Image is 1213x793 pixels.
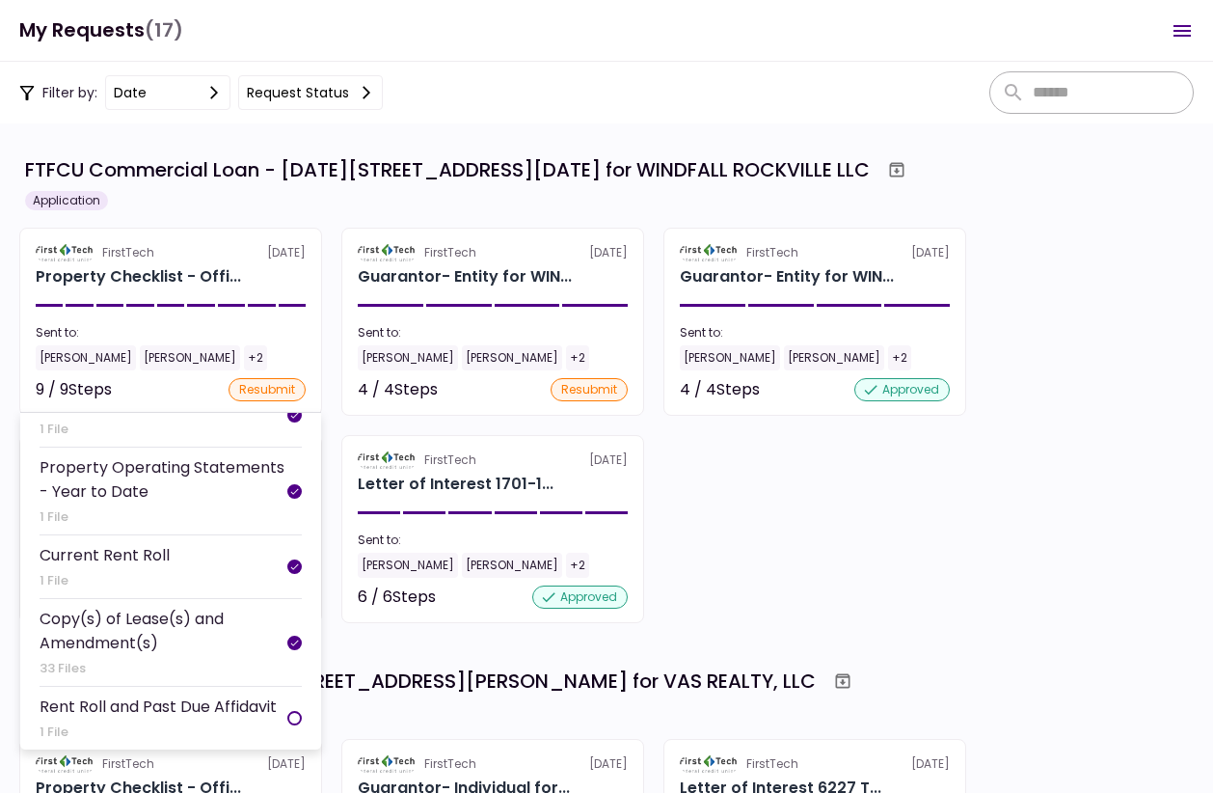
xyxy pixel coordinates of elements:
div: Current Rent Roll [40,543,170,567]
div: [DATE] [680,755,950,773]
div: Sent to: [358,532,628,549]
div: FTFCU Commercial Loan - [STREET_ADDRESS][PERSON_NAME] for VAS REALTY, LLC [25,667,816,696]
div: Application [25,191,108,210]
img: Partner logo [358,451,417,469]
div: [PERSON_NAME] [462,345,562,370]
div: [PERSON_NAME] [680,345,780,370]
div: [PERSON_NAME] [784,345,884,370]
div: Filter by: [19,75,383,110]
div: [DATE] [358,755,628,773]
div: +2 [244,345,267,370]
img: Partner logo [680,244,739,261]
div: Letter of Interest 1701-1765 Rockville Pike [358,473,553,496]
img: Partner logo [358,244,417,261]
div: 1 File [40,507,287,527]
button: Open menu [1159,8,1205,54]
div: Sent to: [36,324,306,342]
div: FirstTech [102,244,154,261]
span: (17) [145,11,183,50]
img: Partner logo [358,755,417,773]
div: Guarantor- Entity for WINDFALL ROCKVILLE LLC Windfall MD Holding, LLC [680,265,894,288]
h1: My Requests [19,11,183,50]
img: Partner logo [680,755,739,773]
div: 1 File [40,723,277,742]
div: FirstTech [746,755,798,773]
div: 4 / 4 Steps [680,378,760,401]
div: FirstTech [102,755,154,773]
div: 6 / 6 Steps [358,586,436,609]
div: [DATE] [36,244,306,261]
div: approved [532,586,628,609]
div: +2 [566,553,589,578]
div: Sent to: [680,324,950,342]
div: 1 File [40,571,170,590]
div: [DATE] [680,244,950,261]
img: Partner logo [36,755,94,773]
img: Partner logo [36,244,94,261]
div: Rent Roll and Past Due Affidavit [40,695,277,719]
button: Archive workflow [879,152,914,187]
div: 33 Files [40,659,287,678]
div: 9 / 9 Steps [36,378,112,401]
div: [PERSON_NAME] [140,345,240,370]
div: [PERSON_NAME] [358,553,458,578]
div: Guarantor- Entity for WINDFALL ROCKVILLE LLC Windfall Rockville Holding LLC [358,265,572,288]
div: FirstTech [424,755,476,773]
div: 1 File [40,420,175,439]
div: FirstTech [424,244,476,261]
div: Property Checklist - Office Retail for WINDFALL ROCKVILLE LLC WINDFALL ROCKVILLE LLC [36,265,241,288]
div: [PERSON_NAME] [36,345,136,370]
div: Copy(s) of Lease(s) and Amendment(s) [40,607,287,655]
div: +2 [888,345,911,370]
button: Archive workflow [825,664,860,698]
div: 4 / 4 Steps [358,378,438,401]
div: [PERSON_NAME] [462,553,562,578]
div: +2 [566,345,589,370]
div: resubmit [229,378,306,401]
button: Request status [238,75,383,110]
div: [DATE] [358,451,628,469]
div: FirstTech [746,244,798,261]
div: [PERSON_NAME] [358,345,458,370]
div: FTFCU Commercial Loan - [DATE][STREET_ADDRESS][DATE] for WINDFALL ROCKVILLE LLC [25,155,870,184]
div: date [114,82,147,103]
div: [DATE] [358,244,628,261]
div: resubmit [551,378,628,401]
button: date [105,75,230,110]
div: FirstTech [424,451,476,469]
div: Property Operating Statements - Year to Date [40,455,287,504]
div: Sent to: [358,324,628,342]
div: [DATE] [36,755,306,773]
div: approved [854,378,950,401]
